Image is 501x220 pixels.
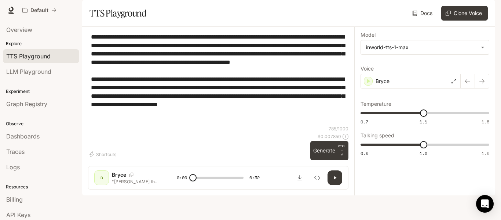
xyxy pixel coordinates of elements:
[482,150,489,156] span: 1.5
[361,101,391,107] p: Temperature
[96,172,107,184] div: D
[361,133,394,138] p: Talking speed
[112,171,126,178] p: Bryce
[89,6,146,21] h1: TTS Playground
[476,195,494,213] div: Open Intercom Messenger
[361,150,368,156] span: 0.5
[361,40,489,54] div: inworld-tts-1-max
[126,173,136,177] button: Copy Voice ID
[19,3,60,18] button: All workspaces
[338,144,345,153] p: CTRL +
[177,174,187,181] span: 0:00
[482,119,489,125] span: 1.5
[420,150,427,156] span: 1.0
[338,144,345,157] p: ⏎
[361,32,376,37] p: Model
[361,119,368,125] span: 0.7
[30,7,48,14] p: Default
[420,119,427,125] span: 1.1
[376,77,390,85] p: Bryce
[292,170,307,185] button: Download audio
[249,174,260,181] span: 0:32
[88,148,119,160] button: Shortcuts
[310,141,348,160] button: GenerateCTRL +⏎
[112,178,159,185] p: "[PERSON_NAME] the second, was the epitome of 'art imitating life,' but in the worst way possible...
[361,66,374,71] p: Voice
[411,6,435,21] a: Docs
[366,44,477,51] div: inworld-tts-1-max
[310,170,325,185] button: Inspect
[441,6,488,21] button: Clone Voice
